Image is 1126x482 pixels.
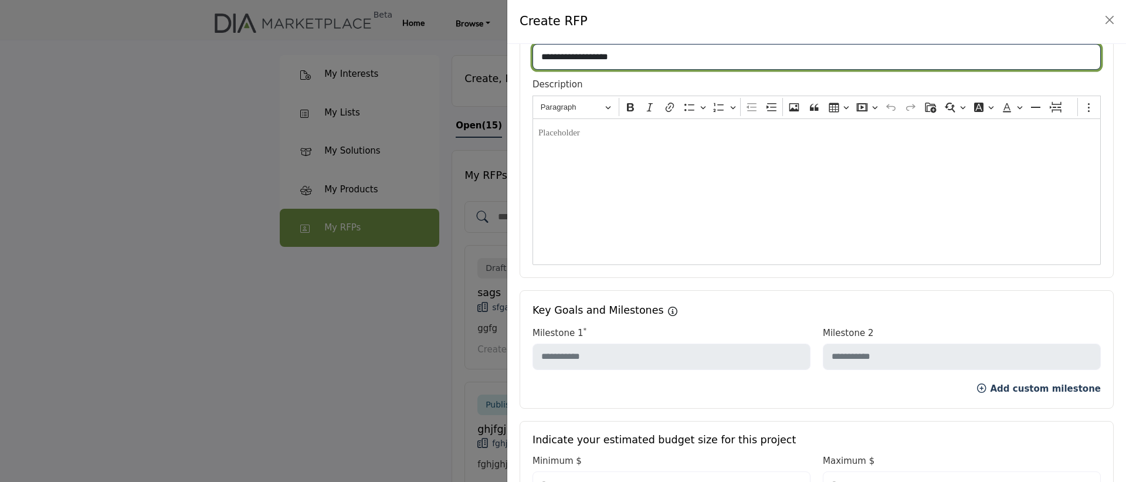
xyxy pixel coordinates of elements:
button: Heading [535,98,616,116]
span: Paragraph [541,100,602,114]
div: Editor editing area: main [533,118,1101,265]
label: Milestone 1 [533,327,586,340]
label: Milestone 2 [823,327,873,340]
h5: Indicate your estimated budget size for this project [533,434,796,446]
label: Minimum $ [533,454,582,468]
h5: Key Goals and Milestones [533,304,664,317]
label: Maximum $ [823,454,874,468]
span: Add custom milestone [991,383,1101,394]
input: Enter organization name [533,44,1101,70]
label: Description [533,78,582,91]
div: Editor toolbar [533,96,1101,118]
